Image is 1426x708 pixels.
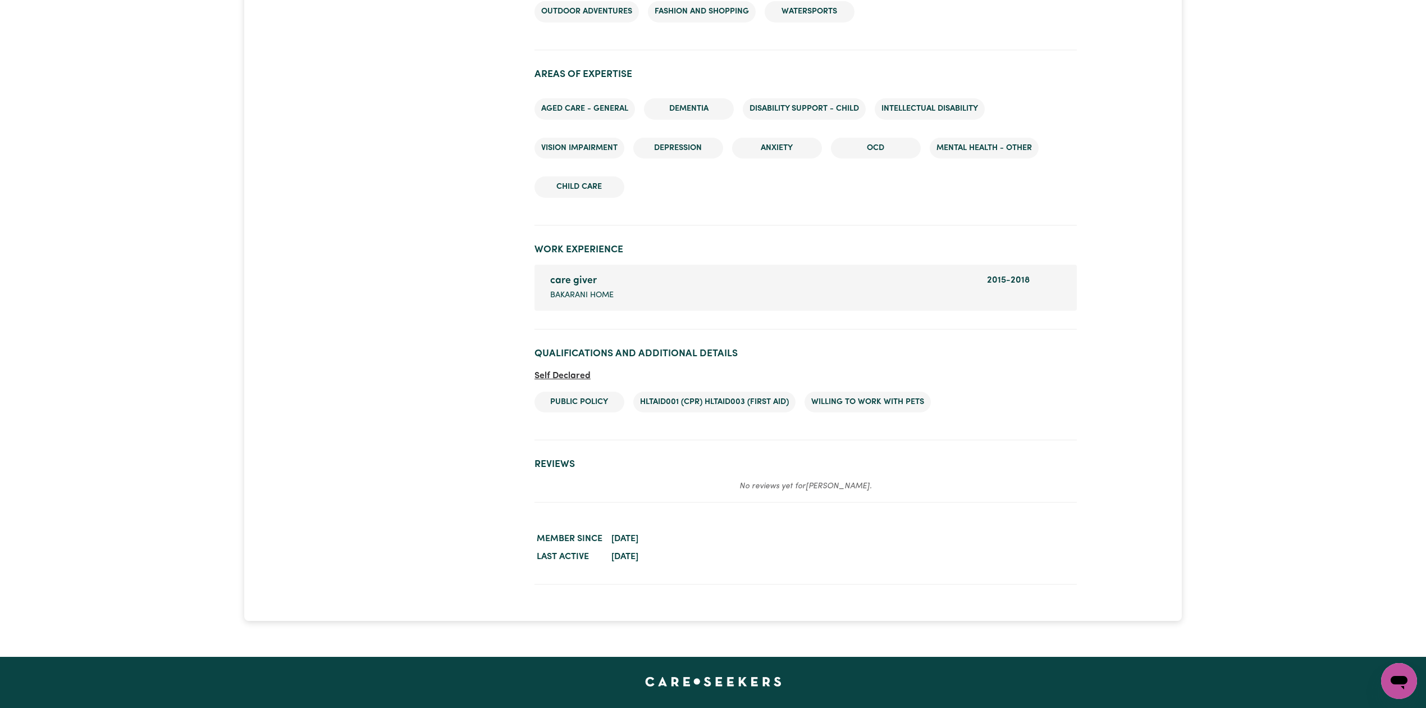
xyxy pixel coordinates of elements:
dt: Member since [534,530,605,548]
h2: Work Experience [534,244,1077,256]
li: Anxiety [732,138,822,159]
li: Willing to work with pets [805,392,931,413]
time: [DATE] [611,552,638,561]
li: Fashion and shopping [648,1,756,22]
a: Careseekers home page [645,677,781,686]
li: Intellectual Disability [875,98,985,120]
li: Aged care - General [534,98,635,120]
li: Mental Health - Other [930,138,1039,159]
h2: Areas of Expertise [534,69,1077,80]
li: Watersports [765,1,854,22]
span: Self Declared [534,371,591,380]
h2: Qualifications and Additional Details [534,348,1077,360]
dt: Last active [534,548,605,566]
iframe: Button to launch messaging window [1381,663,1417,699]
time: [DATE] [611,534,638,543]
h2: Reviews [534,459,1077,470]
li: HLTAID001 (CPR) HLTAID003 (First Aid) [633,392,796,413]
span: 2015 - 2018 [987,276,1030,285]
li: public policy [534,392,624,413]
li: Vision impairment [534,138,624,159]
li: Depression [633,138,723,159]
li: OCD [831,138,921,159]
li: Child care [534,176,624,198]
span: Bakarani home [550,289,614,302]
li: Disability support - Child [743,98,866,120]
div: care giver [550,274,973,288]
li: Outdoor adventures [534,1,639,22]
em: No reviews yet for [PERSON_NAME] . [739,482,872,491]
li: Dementia [644,98,734,120]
